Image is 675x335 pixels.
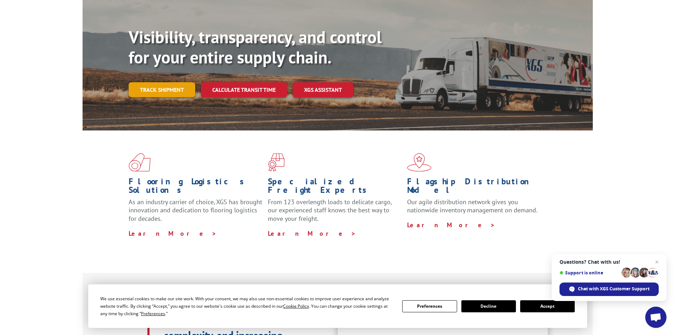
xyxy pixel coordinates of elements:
[141,311,165,317] span: Preferences
[559,259,659,265] span: Questions? Chat with us!
[129,82,195,97] a: Track shipment
[520,300,575,312] button: Accept
[407,153,432,172] img: xgs-icon-flagship-distribution-model-red
[407,198,538,214] span: Our agile distribution network gives you nationwide inventory management on demand.
[129,26,382,68] b: Visibility, transparency, and control for your entire supply chain.
[129,198,262,223] span: As an industry carrier of choice, XGS has brought innovation and dedication to flooring logistics...
[268,177,402,198] h1: Specialized Freight Experts
[283,303,309,309] span: Cookie Policy
[129,177,263,198] h1: Flooring Logistics Solutions
[268,198,402,229] p: From 123 overlength loads to delicate cargo, our experienced staff knows the best way to move you...
[461,300,516,312] button: Decline
[578,286,649,292] span: Chat with XGS Customer Support
[407,177,541,198] h1: Flagship Distribution Model
[268,229,356,238] a: Learn More >
[129,229,217,238] a: Learn More >
[293,82,353,97] a: XGS ASSISTANT
[88,284,587,328] div: Cookie Consent Prompt
[559,270,619,275] span: Support is online
[645,307,666,328] a: Open chat
[559,283,659,296] span: Chat with XGS Customer Support
[402,300,457,312] button: Preferences
[268,153,285,172] img: xgs-icon-focused-on-flooring-red
[129,153,151,172] img: xgs-icon-total-supply-chain-intelligence-red
[201,82,287,97] a: Calculate transit time
[407,221,495,229] a: Learn More >
[100,295,394,317] div: We use essential cookies to make our site work. With your consent, we may also use non-essential ...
